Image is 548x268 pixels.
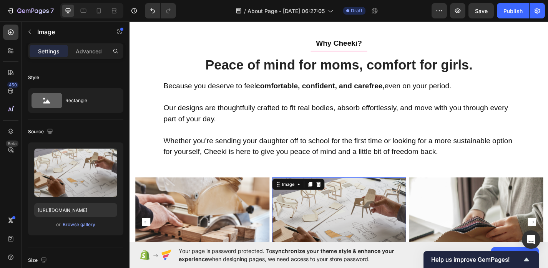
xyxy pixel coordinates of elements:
span: Save [475,8,488,14]
button: Allow access [491,247,539,263]
p: Whether you’re sending your daughter off to school for the first time or looking for a more susta... [37,127,424,151]
div: Rectangle [65,92,112,109]
button: Carousel Next Arrow [437,216,449,228]
div: Undo/Redo [145,3,176,18]
button: Show survey - Help us improve GemPages! [431,255,531,264]
button: 7 [3,3,57,18]
div: Size [28,255,48,266]
button: Carousel Back Arrow [12,216,24,228]
strong: comfortable, confident, and carefree, [139,68,281,76]
span: Your page is password protected. To when designing pages, we need access to your store password. [179,247,424,263]
div: Image [166,177,183,184]
p: Our designs are thoughtfully crafted to fit real bodies, absorb effortlessly, and move with you t... [37,78,424,115]
p: 7 [50,6,54,15]
span: / [244,7,246,15]
div: Source [28,127,55,137]
button: Save [468,3,494,18]
input: https://example.com/image.jpg [34,203,117,217]
button: Publish [497,3,529,18]
p: Advanced [76,47,102,55]
img: preview-image [34,149,117,197]
span: Help us improve GemPages! [431,256,522,263]
div: Publish [503,7,523,15]
div: Style [28,74,39,81]
span: synchronize your theme style & enhance your experience [179,248,394,262]
span: or [56,220,61,229]
p: Because you deserve to feel even on your period. [37,66,424,78]
iframe: Design area [130,20,548,243]
h2: Peace of mind for moms, comfort for girls. [6,40,455,60]
span: Draft [351,7,362,14]
p: Settings [38,47,60,55]
span: About Page - [DATE] 06:27:05 [247,7,325,15]
div: Open Intercom Messenger [522,230,540,249]
button: Browse gallery [62,221,96,228]
p: Image [37,27,103,36]
p: Why Cheeki? [7,19,455,31]
div: Browse gallery [63,221,95,228]
div: Beta [6,141,18,147]
div: 450 [7,82,18,88]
